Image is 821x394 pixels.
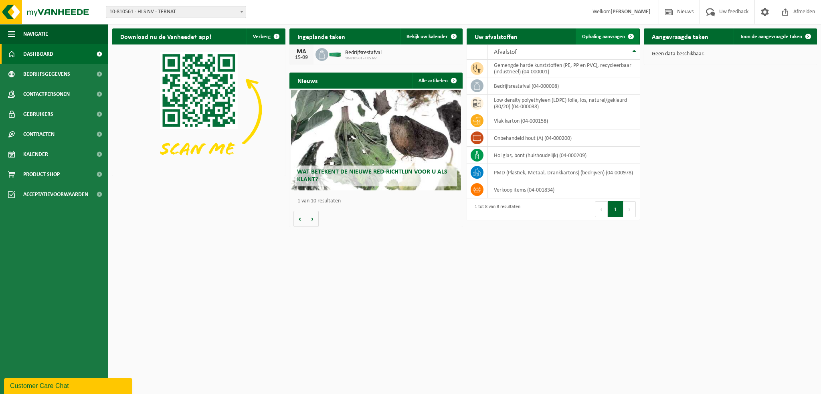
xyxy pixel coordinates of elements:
span: Wat betekent de nieuwe RED-richtlijn voor u als klant? [297,169,447,183]
td: onbehandeld hout (A) (04-000200) [488,129,640,147]
a: Toon de aangevraagde taken [734,28,816,44]
button: Next [623,201,636,217]
h2: Nieuws [289,73,326,88]
td: verkoop items (04-001834) [488,181,640,198]
button: Verberg [247,28,285,44]
div: 15-09 [293,55,309,61]
td: low density polyethyleen (LDPE) folie, los, naturel/gekleurd (80/20) (04-000038) [488,95,640,112]
span: 10-810561 - HLS NV [345,56,382,61]
span: Contactpersonen [23,84,70,104]
span: Navigatie [23,24,48,44]
span: Bekijk uw kalender [406,34,448,39]
button: 1 [608,201,623,217]
span: Gebruikers [23,104,53,124]
h2: Aangevraagde taken [644,28,716,44]
td: hol glas, bont (huishoudelijk) (04-000209) [488,147,640,164]
span: Afvalstof [494,49,517,55]
td: gemengde harde kunststoffen (PE, PP en PVC), recycleerbaar (industrieel) (04-000001) [488,60,640,77]
strong: [PERSON_NAME] [611,9,651,15]
td: bedrijfsrestafval (04-000008) [488,77,640,95]
span: 10-810561 - HLS NV - TERNAT [106,6,246,18]
span: Verberg [253,34,271,39]
p: Geen data beschikbaar. [652,51,809,57]
h2: Ingeplande taken [289,28,353,44]
td: PMD (Plastiek, Metaal, Drankkartons) (bedrijven) (04-000978) [488,164,640,181]
button: Vorige [293,211,306,227]
span: Product Shop [23,164,60,184]
span: Bedrijfsgegevens [23,64,70,84]
a: Bekijk uw kalender [400,28,462,44]
button: Volgende [306,211,319,227]
div: 1 tot 8 van 8 resultaten [471,200,520,218]
a: Ophaling aanvragen [576,28,639,44]
button: Previous [595,201,608,217]
img: Download de VHEPlus App [112,44,285,174]
a: Wat betekent de nieuwe RED-richtlijn voor u als klant? [291,90,461,190]
img: HK-XC-20-GN-00 [328,50,342,57]
span: Dashboard [23,44,53,64]
span: Bedrijfsrestafval [345,50,382,56]
span: Toon de aangevraagde taken [740,34,802,39]
span: Ophaling aanvragen [582,34,625,39]
span: Contracten [23,124,55,144]
h2: Download nu de Vanheede+ app! [112,28,219,44]
iframe: chat widget [4,376,134,394]
span: Kalender [23,144,48,164]
span: Acceptatievoorwaarden [23,184,88,204]
p: 1 van 10 resultaten [297,198,459,204]
div: MA [293,48,309,55]
td: vlak karton (04-000158) [488,112,640,129]
a: Alle artikelen [412,73,462,89]
h2: Uw afvalstoffen [467,28,526,44]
